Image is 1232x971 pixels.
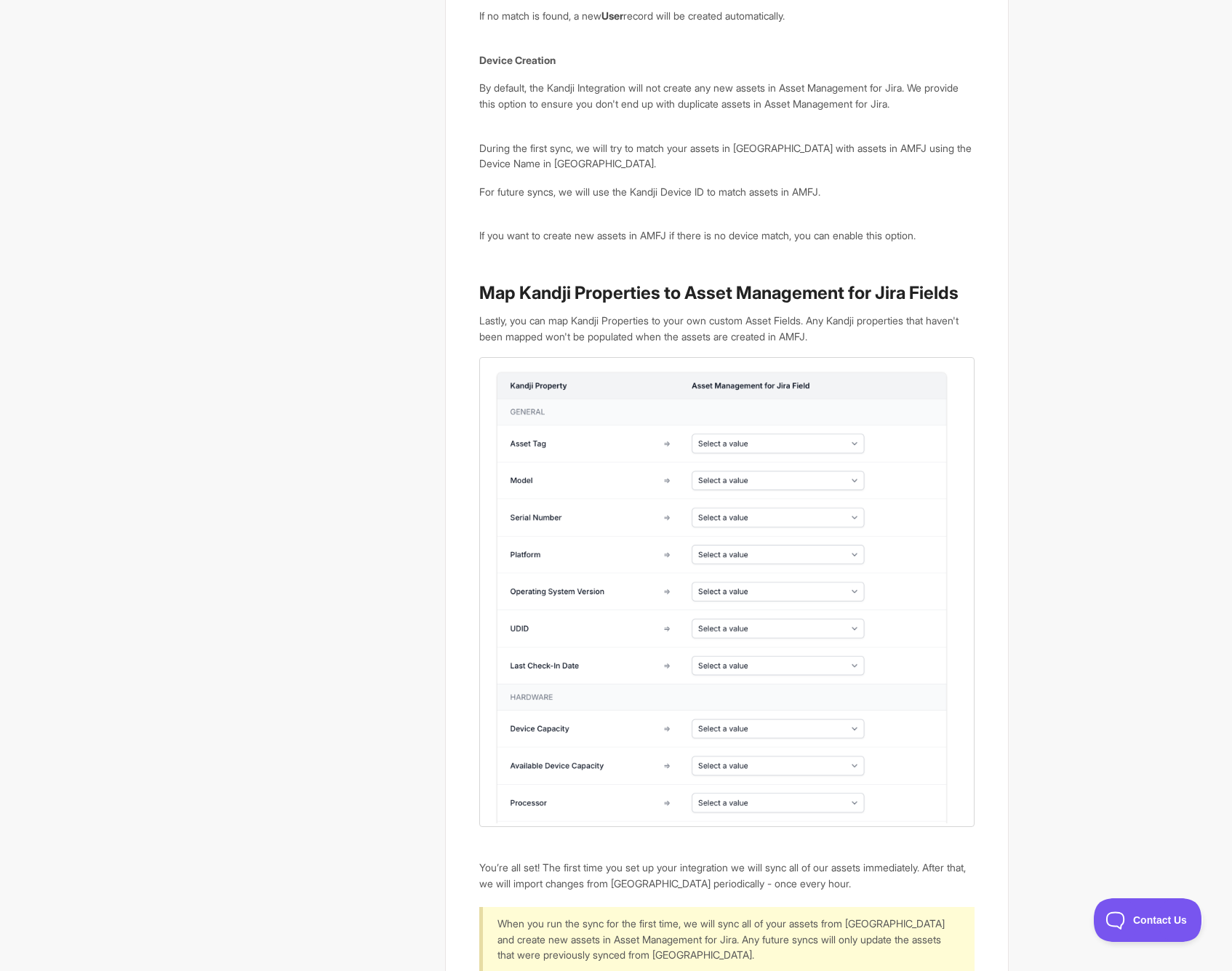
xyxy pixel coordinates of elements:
[497,916,956,963] p: When you run the sync for the first time, we will sync all of your assets from [GEOGRAPHIC_DATA] ...
[479,184,975,200] p: For future syncs, we will use the Kandji Device ID to match assets in AMFJ.
[479,80,975,111] p: By default, the Kandji Integration will not create any new assets in Asset Management for Jira. W...
[479,357,975,827] img: file-r9dFJreO1a.png
[479,140,975,172] p: During the first sync, we will try to match your assets in [GEOGRAPHIC_DATA] with assets in AMFJ ...
[479,860,975,891] p: You’re all set! The first time you set up your integration we will sync all of our assets immedia...
[1094,898,1203,942] iframe: Toggle Customer Support
[479,282,959,303] b: Map Kandji Properties to Asset Management for Jira Fields
[601,9,623,22] strong: User
[479,228,975,244] p: If you want to create new assets in AMFJ if there is no device match, you can enable this option.
[479,313,975,344] p: Lastly, you can map Kandji Properties to your own custom Asset Fields. Any Kandji properties that...
[479,8,975,24] p: If no match is found, a new record will be created automatically.
[479,54,556,66] b: Device Creation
